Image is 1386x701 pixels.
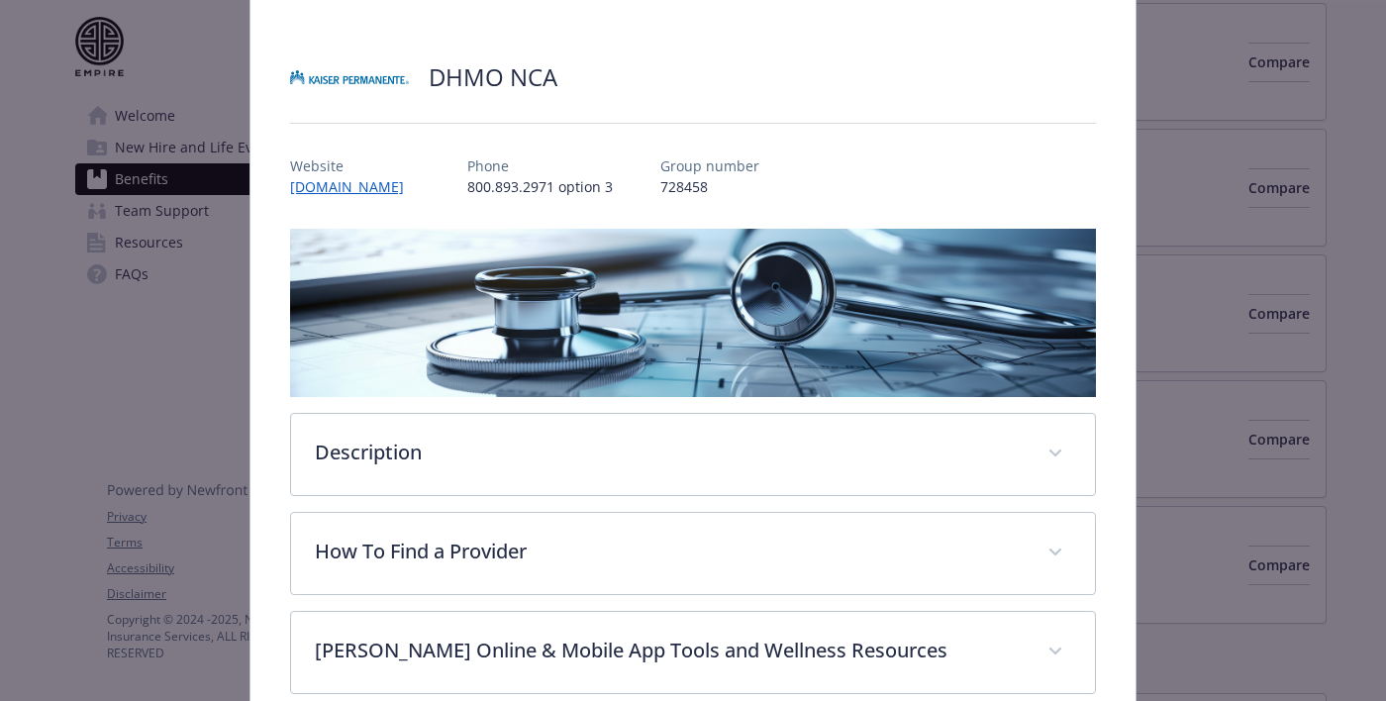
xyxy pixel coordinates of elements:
div: How To Find a Provider [291,513,1095,594]
p: Group number [660,155,759,176]
div: [PERSON_NAME] Online & Mobile App Tools and Wellness Resources [291,612,1095,693]
div: Description [291,414,1095,495]
p: How To Find a Provider [315,537,1024,566]
p: Website [290,155,420,176]
p: Phone [467,155,613,176]
p: [PERSON_NAME] Online & Mobile App Tools and Wellness Resources [315,636,1024,665]
p: 800.893.2971 option 3 [467,176,613,197]
img: Kaiser Permanente Insurance Company [290,48,409,107]
p: 728458 [660,176,759,197]
h2: DHMO NCA [429,60,557,94]
p: Description [315,438,1024,467]
img: banner [290,229,1096,397]
a: [DOMAIN_NAME] [290,177,420,196]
